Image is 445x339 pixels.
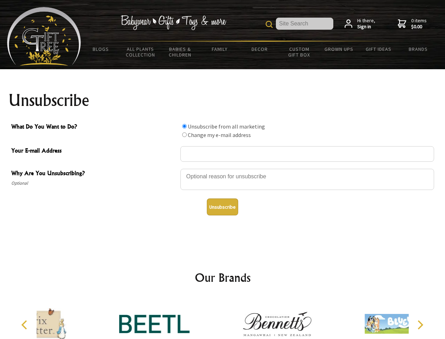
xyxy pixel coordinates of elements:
strong: $0.00 [411,24,427,30]
span: 0 items [411,17,427,30]
label: Unsubscribe from all marketing [188,123,265,130]
button: Next [412,317,428,333]
span: Optional [11,179,177,188]
button: Unsubscribe [207,198,238,215]
label: Change my e-mail address [188,131,251,138]
button: Previous [18,317,33,333]
a: Decor [240,42,279,56]
a: Gift Ideas [359,42,398,56]
a: Babies & Children [160,42,200,62]
textarea: Why Are You Unsubscribing? [180,169,434,190]
a: 0 items$0.00 [398,18,427,30]
span: Why Are You Unsubscribing? [11,169,177,179]
a: Grown Ups [319,42,359,56]
span: What Do You Want to Do? [11,122,177,132]
img: product search [266,21,273,28]
img: Babyware - Gifts - Toys and more... [7,7,81,66]
img: Babywear - Gifts - Toys & more [120,15,226,30]
input: Site Search [276,18,333,30]
input: What Do You Want to Do? [182,132,187,137]
a: Hi there,Sign in [345,18,375,30]
a: All Plants Collection [121,42,161,62]
h2: Our Brands [14,269,431,286]
input: Your E-mail Address [180,146,434,162]
span: Hi there, [357,18,375,30]
strong: Sign in [357,24,375,30]
input: What Do You Want to Do? [182,124,187,129]
a: Brands [398,42,438,56]
a: Custom Gift Box [279,42,319,62]
a: Family [200,42,240,56]
a: BLOGS [81,42,121,56]
h1: Unsubscribe [8,92,437,109]
span: Your E-mail Address [11,146,177,156]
